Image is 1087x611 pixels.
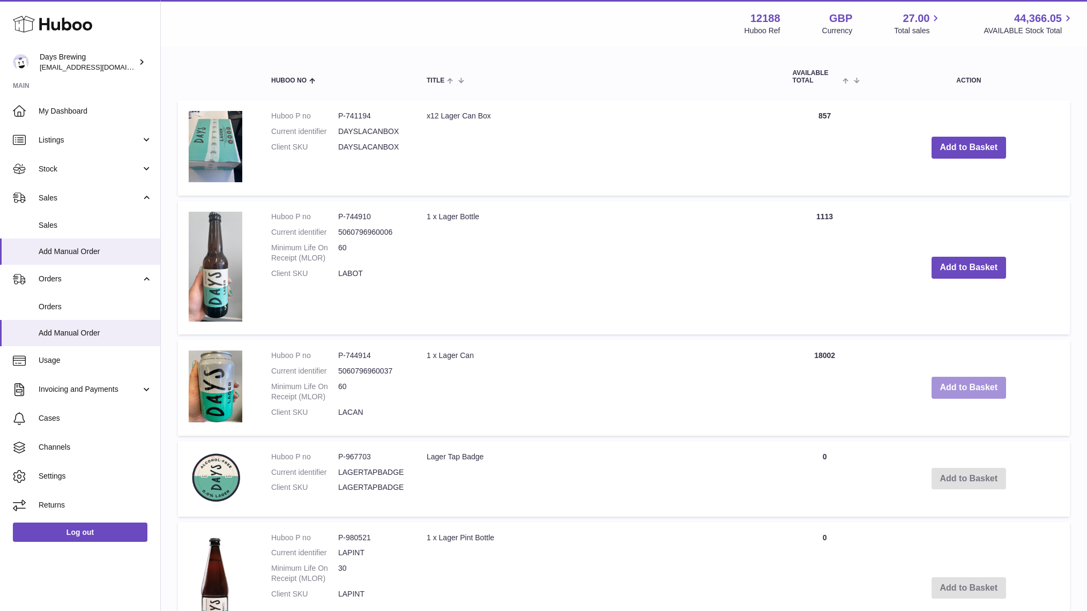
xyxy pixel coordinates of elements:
img: 1 x Lager Bottle [189,212,242,322]
td: 1113 [782,201,868,334]
dd: LAPINT [338,589,405,599]
dt: Client SKU [271,142,338,152]
dt: Huboo P no [271,351,338,361]
dd: P-967703 [338,452,405,462]
td: Lager Tap Badge [416,441,782,517]
dd: 5060796960006 [338,227,405,237]
dt: Current identifier [271,467,338,478]
div: Huboo Ref [744,26,780,36]
dt: Minimum Life On Receipt (MLOR) [271,382,338,402]
dd: 60 [338,243,405,263]
span: Stock [39,164,141,174]
a: 44,366.05 AVAILABLE Stock Total [984,11,1074,36]
dt: Current identifier [271,227,338,237]
button: Add to Basket [932,377,1007,399]
span: Sales [39,220,152,230]
img: Lager Tap Badge [189,452,242,503]
img: x12 Lager Can Box [189,111,242,182]
dd: LAGERTAPBADGE [338,467,405,478]
dd: DAYSLACANBOX [338,126,405,137]
dd: P-741194 [338,111,405,121]
span: AVAILABLE Total [793,70,840,84]
span: Orders [39,302,152,312]
td: 0 [782,441,868,517]
dd: 5060796960037 [338,366,405,376]
dd: 60 [338,382,405,402]
dd: 30 [338,563,405,584]
th: Action [868,59,1070,94]
dt: Huboo P no [271,533,338,543]
td: 857 [782,100,868,196]
dt: Huboo P no [271,452,338,462]
dd: LAPINT [338,548,405,558]
dt: Current identifier [271,126,338,137]
span: [EMAIL_ADDRESS][DOMAIN_NAME] [40,63,158,71]
dt: Minimum Life On Receipt (MLOR) [271,243,338,263]
dd: LAGERTAPBADGE [338,482,405,493]
span: Channels [39,442,152,452]
span: Total sales [894,26,942,36]
span: 44,366.05 [1014,11,1062,26]
dd: DAYSLACANBOX [338,142,405,152]
dd: LACAN [338,407,405,418]
dt: Minimum Life On Receipt (MLOR) [271,563,338,584]
dd: P-744910 [338,212,405,222]
a: 27.00 Total sales [894,11,942,36]
span: Invoicing and Payments [39,384,141,394]
img: helena@daysbrewing.com [13,54,29,70]
dt: Current identifier [271,548,338,558]
dt: Huboo P no [271,212,338,222]
td: 1 x Lager Can [416,340,782,435]
button: Add to Basket [932,257,1007,279]
dt: Client SKU [271,589,338,599]
dt: Current identifier [271,366,338,376]
dd: LABOT [338,269,405,279]
span: My Dashboard [39,106,152,116]
span: Returns [39,500,152,510]
td: x12 Lager Can Box [416,100,782,196]
dd: P-744914 [338,351,405,361]
span: AVAILABLE Stock Total [984,26,1074,36]
span: Title [427,77,444,84]
strong: GBP [829,11,852,26]
span: Orders [39,274,141,284]
span: Add Manual Order [39,328,152,338]
span: Sales [39,193,141,203]
div: Currency [822,26,853,36]
td: 18002 [782,340,868,435]
strong: 12188 [750,11,780,26]
span: 27.00 [903,11,929,26]
dt: Client SKU [271,407,338,418]
span: Listings [39,135,141,145]
span: Cases [39,413,152,423]
span: Huboo no [271,77,307,84]
td: 1 x Lager Bottle [416,201,782,334]
a: Log out [13,523,147,542]
dt: Client SKU [271,269,338,279]
div: Days Brewing [40,52,136,72]
dt: Client SKU [271,482,338,493]
dd: P-980521 [338,533,405,543]
span: Usage [39,355,152,366]
span: Settings [39,471,152,481]
img: 1 x Lager Can [189,351,242,422]
button: Add to Basket [932,137,1007,159]
span: Add Manual Order [39,247,152,257]
dt: Huboo P no [271,111,338,121]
